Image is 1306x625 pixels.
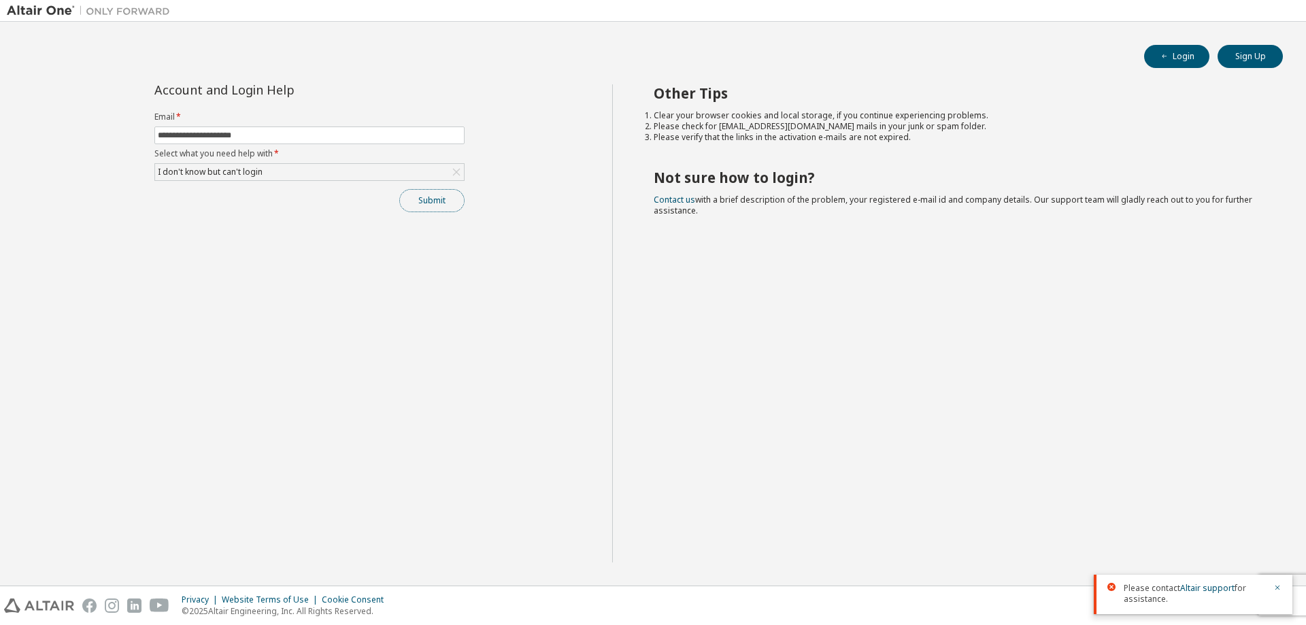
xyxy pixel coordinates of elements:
[154,112,465,122] label: Email
[150,598,169,613] img: youtube.svg
[1144,45,1209,68] button: Login
[127,598,141,613] img: linkedin.svg
[182,605,392,617] p: © 2025 Altair Engineering, Inc. All Rights Reserved.
[154,148,465,159] label: Select what you need help with
[105,598,119,613] img: instagram.svg
[4,598,74,613] img: altair_logo.svg
[156,165,265,180] div: I don't know but can't login
[399,189,465,212] button: Submit
[82,598,97,613] img: facebook.svg
[654,84,1259,102] h2: Other Tips
[154,84,403,95] div: Account and Login Help
[1218,45,1283,68] button: Sign Up
[654,169,1259,186] h2: Not sure how to login?
[654,132,1259,143] li: Please verify that the links in the activation e-mails are not expired.
[222,594,322,605] div: Website Terms of Use
[654,194,695,205] a: Contact us
[654,110,1259,121] li: Clear your browser cookies and local storage, if you continue experiencing problems.
[155,164,464,180] div: I don't know but can't login
[654,194,1252,216] span: with a brief description of the problem, your registered e-mail id and company details. Our suppo...
[7,4,177,18] img: Altair One
[654,121,1259,132] li: Please check for [EMAIL_ADDRESS][DOMAIN_NAME] mails in your junk or spam folder.
[322,594,392,605] div: Cookie Consent
[1124,583,1265,605] span: Please contact for assistance.
[1180,582,1235,594] a: Altair support
[182,594,222,605] div: Privacy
